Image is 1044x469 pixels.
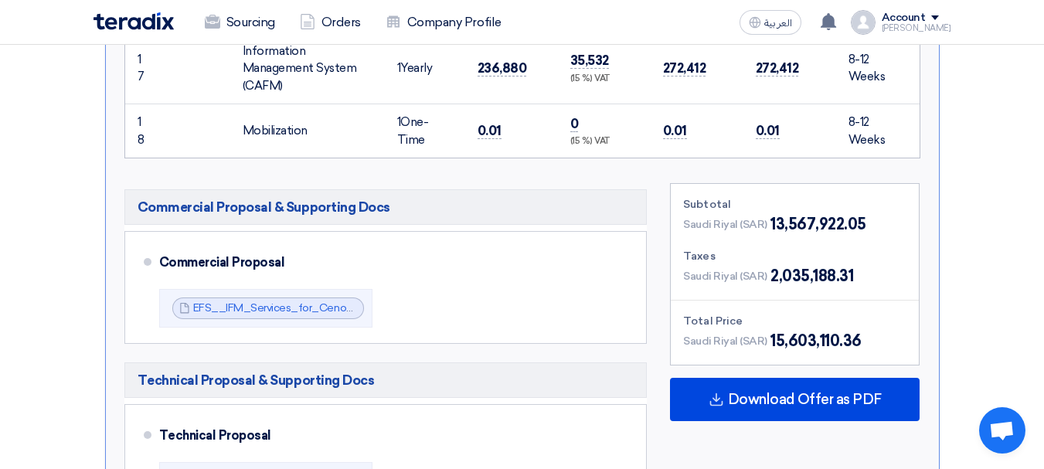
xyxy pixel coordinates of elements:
span: 2,035,188.31 [770,264,853,287]
div: Mobilization [243,122,372,140]
span: 272,412 [756,60,799,76]
span: العربية [764,18,792,29]
span: 13,567,922.05 [770,212,866,236]
div: Account [882,12,926,25]
a: EFS__IFM_Services_for_Cenomi_Jawharat_Mall_Commercial_Proposal_1744444803457.pdf [193,301,659,314]
div: (15 %) VAT [570,73,638,86]
span: Download Offer as PDF [728,393,882,406]
td: Yearly [385,32,465,104]
img: profile_test.png [851,10,876,35]
a: Company Profile [373,5,514,39]
button: العربية [740,10,801,35]
span: 272,412 [663,60,706,76]
span: 0.01 [478,123,502,139]
span: Commercial Proposal & Supporting Docs [138,198,390,216]
span: 0.01 [663,123,687,139]
div: Commercial Proposal [159,244,622,281]
span: Saudi Riyal (SAR) [683,268,767,284]
div: (15 %) VAT [570,135,638,148]
span: 236,880 [478,60,527,76]
span: 15,603,110.36 [770,329,862,352]
div: Information Management System (CAFM) [243,42,372,95]
img: Teradix logo [94,12,174,30]
span: 35,532 [570,53,609,69]
td: 18 [125,104,150,158]
span: Technical Proposal & Supporting Docs [138,371,375,389]
span: Saudi Riyal (SAR) [683,333,767,349]
span: Saudi Riyal (SAR) [683,216,767,233]
div: Subtotal [683,196,906,212]
span: 0.01 [756,123,780,139]
div: Technical Proposal [159,417,622,454]
div: Taxes [683,248,906,264]
a: Open chat [979,407,1025,454]
td: One-Time [385,104,465,158]
a: Sourcing [192,5,287,39]
div: [PERSON_NAME] [882,24,951,32]
span: 1 [397,61,401,75]
span: 0 [570,116,579,132]
td: 8-12 Weeks [836,104,916,158]
span: 1 [397,115,401,129]
div: Total Price [683,313,906,329]
td: 8-12 Weeks [836,32,916,104]
td: 17 [125,32,150,104]
a: Orders [287,5,373,39]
